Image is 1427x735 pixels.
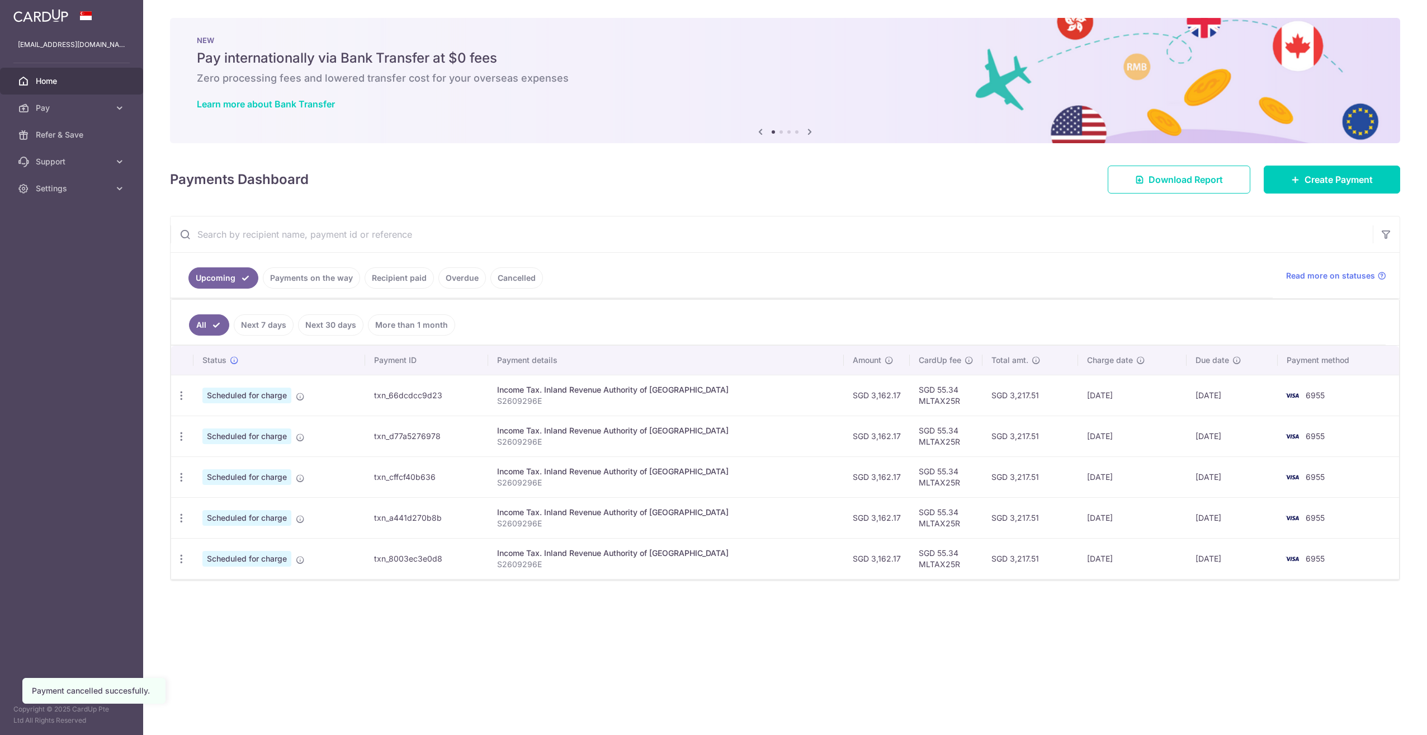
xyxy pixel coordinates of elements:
[497,559,835,570] p: S2609296E
[202,355,226,366] span: Status
[1306,390,1325,400] span: 6955
[497,466,835,477] div: Income Tax. Inland Revenue Authority of [GEOGRAPHIC_DATA]
[982,497,1078,538] td: SGD 3,217.51
[32,685,156,696] div: Payment cancelled succesfully.
[1278,346,1399,375] th: Payment method
[844,497,910,538] td: SGD 3,162.17
[982,538,1078,579] td: SGD 3,217.51
[488,346,844,375] th: Payment details
[910,538,982,579] td: SGD 55.34 MLTAX25R
[1281,552,1303,566] img: Bank Card
[1187,538,1278,579] td: [DATE]
[1196,355,1229,366] span: Due date
[1281,511,1303,525] img: Bank Card
[1305,173,1373,186] span: Create Payment
[991,355,1028,366] span: Total amt.
[1306,513,1325,522] span: 6955
[189,314,229,336] a: All
[202,551,291,567] span: Scheduled for charge
[982,456,1078,497] td: SGD 3,217.51
[844,538,910,579] td: SGD 3,162.17
[1078,375,1187,416] td: [DATE]
[497,507,835,518] div: Income Tax. Inland Revenue Authority of [GEOGRAPHIC_DATA]
[1281,430,1303,443] img: Bank Card
[1108,166,1250,194] a: Download Report
[1286,270,1375,281] span: Read more on statuses
[982,375,1078,416] td: SGD 3,217.51
[1306,472,1325,482] span: 6955
[197,72,1373,85] h6: Zero processing fees and lowered transfer cost for your overseas expenses
[202,469,291,485] span: Scheduled for charge
[263,267,360,289] a: Payments on the way
[844,375,910,416] td: SGD 3,162.17
[844,416,910,456] td: SGD 3,162.17
[197,36,1373,45] p: NEW
[36,102,110,114] span: Pay
[202,388,291,403] span: Scheduled for charge
[365,346,488,375] th: Payment ID
[36,76,110,87] span: Home
[170,18,1400,143] img: Bank transfer banner
[910,416,982,456] td: SGD 55.34 MLTAX25R
[1187,416,1278,456] td: [DATE]
[365,416,488,456] td: txn_d77a5276978
[1149,173,1223,186] span: Download Report
[982,416,1078,456] td: SGD 3,217.51
[1286,270,1386,281] a: Read more on statuses
[844,456,910,497] td: SGD 3,162.17
[497,518,835,529] p: S2609296E
[1078,497,1187,538] td: [DATE]
[365,497,488,538] td: txn_a441d270b8b
[365,267,434,289] a: Recipient paid
[1306,554,1325,563] span: 6955
[1087,355,1133,366] span: Charge date
[188,267,258,289] a: Upcoming
[1187,497,1278,538] td: [DATE]
[234,314,294,336] a: Next 7 days
[170,169,309,190] h4: Payments Dashboard
[197,98,335,110] a: Learn more about Bank Transfer
[13,9,68,22] img: CardUp
[36,156,110,167] span: Support
[490,267,543,289] a: Cancelled
[497,548,835,559] div: Income Tax. Inland Revenue Authority of [GEOGRAPHIC_DATA]
[497,436,835,447] p: S2609296E
[919,355,961,366] span: CardUp fee
[1281,470,1303,484] img: Bank Card
[1264,166,1400,194] a: Create Payment
[497,477,835,488] p: S2609296E
[497,384,835,395] div: Income Tax. Inland Revenue Authority of [GEOGRAPHIC_DATA]
[1355,701,1416,729] iframe: Opens a widget where you can find more information
[365,456,488,497] td: txn_cffcf40b636
[1306,431,1325,441] span: 6955
[1281,389,1303,402] img: Bank Card
[298,314,363,336] a: Next 30 days
[197,49,1373,67] h5: Pay internationally via Bank Transfer at $0 fees
[497,395,835,407] p: S2609296E
[910,456,982,497] td: SGD 55.34 MLTAX25R
[36,129,110,140] span: Refer & Save
[497,425,835,436] div: Income Tax. Inland Revenue Authority of [GEOGRAPHIC_DATA]
[202,510,291,526] span: Scheduled for charge
[1078,416,1187,456] td: [DATE]
[1187,456,1278,497] td: [DATE]
[36,183,110,194] span: Settings
[1078,538,1187,579] td: [DATE]
[1078,456,1187,497] td: [DATE]
[368,314,455,336] a: More than 1 month
[853,355,881,366] span: Amount
[910,375,982,416] td: SGD 55.34 MLTAX25R
[910,497,982,538] td: SGD 55.34 MLTAX25R
[202,428,291,444] span: Scheduled for charge
[438,267,486,289] a: Overdue
[171,216,1373,252] input: Search by recipient name, payment id or reference
[1187,375,1278,416] td: [DATE]
[365,375,488,416] td: txn_66dcdcc9d23
[365,538,488,579] td: txn_8003ec3e0d8
[18,39,125,50] p: [EMAIL_ADDRESS][DOMAIN_NAME]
